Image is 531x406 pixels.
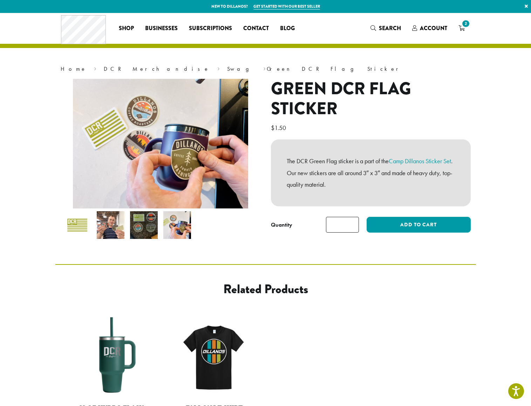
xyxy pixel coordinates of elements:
img: Green DCR Flag Sticker - Image 4 [163,211,191,239]
a: Shop [113,23,139,34]
span: › [263,62,266,73]
a: Swag [227,65,256,73]
a: Get started with our best seller [253,4,320,9]
img: Green DCR Flag Sticker - Image 2 [97,211,124,239]
button: Add to cart [367,217,470,233]
div: Quantity [271,221,292,229]
a: Home [61,65,87,73]
input: Product quantity [326,217,359,233]
a: Search [365,22,407,34]
span: Subscriptions [189,24,232,33]
span: Shop [119,24,134,33]
span: › [217,62,220,73]
span: Contact [243,24,269,33]
span: Account [420,24,447,32]
img: Green DCR Flag Sticker - Image 3 [130,211,158,239]
img: 32TravelTumbler_Fir-e1741126779857.png [69,314,155,399]
span: Businesses [145,24,178,33]
bdi: 1.50 [271,124,288,132]
span: 2 [461,19,470,28]
img: Green DCR Flag Sticker [63,211,91,239]
span: Search [379,24,401,32]
nav: Breadcrumb [61,65,471,73]
img: DCR-Retro-Three-Strip-Circle-Tee-Fall-WEB-scaled.jpg [172,314,257,399]
a: DCR Merchandise [104,65,210,73]
span: › [94,62,96,73]
p: The DCR Green Flag sticker is a part of the . Our new stickers are all around 3″ x 3″ and made of... [287,155,455,191]
a: Camp Dillanos Sticker Set [389,157,451,165]
h1: Green DCR Flag Sticker [271,79,471,119]
h2: Related products [112,282,420,297]
span: $ [271,124,274,132]
span: Blog [280,24,295,33]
